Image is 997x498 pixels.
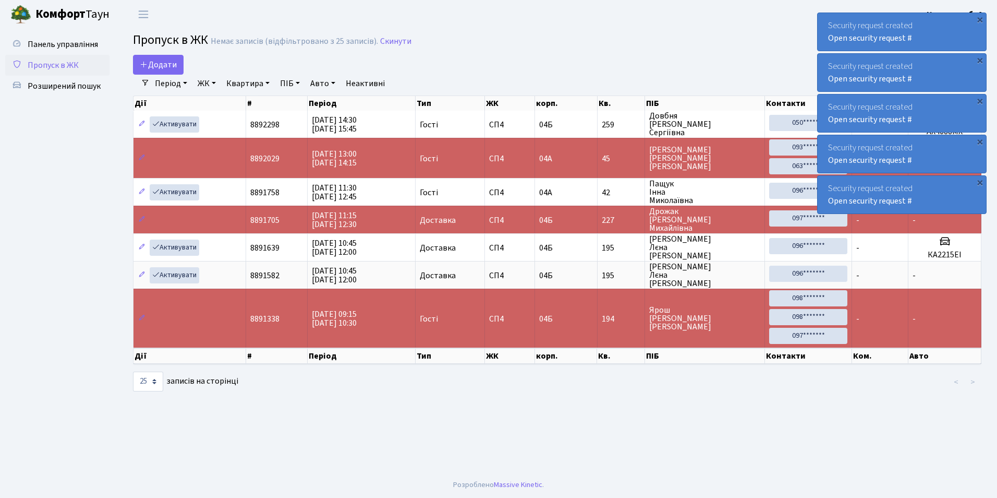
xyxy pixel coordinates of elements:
span: 04Б [539,270,553,281]
span: 04Б [539,215,553,226]
span: [PERSON_NAME] [PERSON_NAME] [PERSON_NAME] [649,146,761,171]
a: Авто [306,75,339,92]
span: 8891705 [250,215,279,226]
a: Активувати [150,267,199,283]
div: Security request created [818,13,986,51]
div: Security request created [818,94,986,132]
th: Період [308,348,416,364]
b: Консьєрж б. 4. [927,9,984,20]
a: Активувати [150,116,199,133]
span: СП4 [489,155,530,163]
th: корп. [535,96,597,111]
img: logo.png [10,4,31,25]
span: - [856,242,859,254]
span: [DATE] 11:15 [DATE] 12:30 [312,210,357,230]
span: 8891639 [250,242,279,254]
a: Open security request # [828,114,912,125]
th: Контакти [765,348,852,364]
span: 04А [539,153,552,164]
span: Доставка [420,244,456,252]
th: Дії [133,96,246,111]
span: Ярош [PERSON_NAME] [PERSON_NAME] [649,306,761,331]
div: × [975,14,985,25]
span: Гості [420,315,438,323]
span: [DATE] 09:15 [DATE] 10:30 [312,309,357,329]
a: Активувати [150,184,199,200]
span: Розширений пошук [28,80,101,92]
th: Тип [416,348,485,364]
a: Додати [133,55,184,75]
div: Немає записів (відфільтровано з 25 записів). [211,37,378,46]
th: ЖК [485,348,535,364]
label: записів на сторінці [133,372,238,392]
th: Авто [908,348,981,364]
a: Розширений пошук [5,76,110,97]
span: - [856,313,859,325]
span: 8891338 [250,313,279,325]
div: × [975,55,985,65]
div: Security request created [818,135,986,173]
th: Тип [416,96,485,111]
a: Панель управління [5,34,110,55]
span: 45 [602,155,640,163]
span: 8891758 [250,187,279,198]
span: СП4 [489,271,530,280]
th: # [246,96,308,111]
span: 04Б [539,242,553,254]
button: Переключити навігацію [130,6,156,23]
span: Доставка [420,216,456,224]
b: Комфорт [35,6,86,22]
a: Пропуск в ЖК [5,55,110,76]
span: [DATE] 13:00 [DATE] 14:15 [312,148,357,169]
span: 259 [602,121,640,129]
span: [DATE] 14:30 [DATE] 15:45 [312,114,357,135]
span: 04А [539,187,552,198]
span: Пропуск в ЖК [133,31,208,49]
span: - [856,215,859,226]
span: - [856,270,859,281]
span: 04Б [539,313,553,325]
a: Скинути [380,37,411,46]
span: СП4 [489,216,530,224]
a: Активувати [150,240,199,256]
div: × [975,136,985,147]
span: Додати [140,59,177,70]
th: корп. [535,348,597,364]
select: записів на сторінці [133,372,163,392]
span: 8892029 [250,153,279,164]
span: [DATE] 10:45 [DATE] 12:00 [312,238,357,258]
div: × [975,177,985,187]
span: СП4 [489,315,530,323]
span: Довбня [PERSON_NAME] Сергіївна [649,112,761,137]
span: 8891582 [250,270,279,281]
a: Період [151,75,191,92]
span: [PERSON_NAME] Лєна [PERSON_NAME] [649,235,761,260]
span: Пащук Інна Миколаївна [649,180,761,205]
th: Період [308,96,416,111]
span: Гості [420,155,438,163]
a: Open security request # [828,32,912,44]
span: 04Б [539,119,553,131]
span: Доставка [420,271,456,280]
span: Таун [35,6,110,23]
span: 8892298 [250,119,279,131]
a: Консьєрж б. 4. [927,8,984,21]
span: СП4 [489,121,530,129]
a: Open security request # [828,195,912,207]
span: Панель управління [28,39,98,50]
span: 227 [602,216,640,224]
th: ЖК [485,96,535,111]
div: × [975,96,985,106]
span: - [913,270,916,281]
h5: КА2215ЕІ [913,250,977,260]
span: 42 [602,188,640,197]
a: Open security request # [828,155,912,166]
a: Open security request # [828,73,912,85]
span: 194 [602,315,640,323]
a: Massive Kinetic [494,479,542,490]
span: - [913,313,916,325]
span: 195 [602,244,640,252]
a: Квартира [222,75,274,92]
span: - [913,215,916,226]
span: Гості [420,188,438,197]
